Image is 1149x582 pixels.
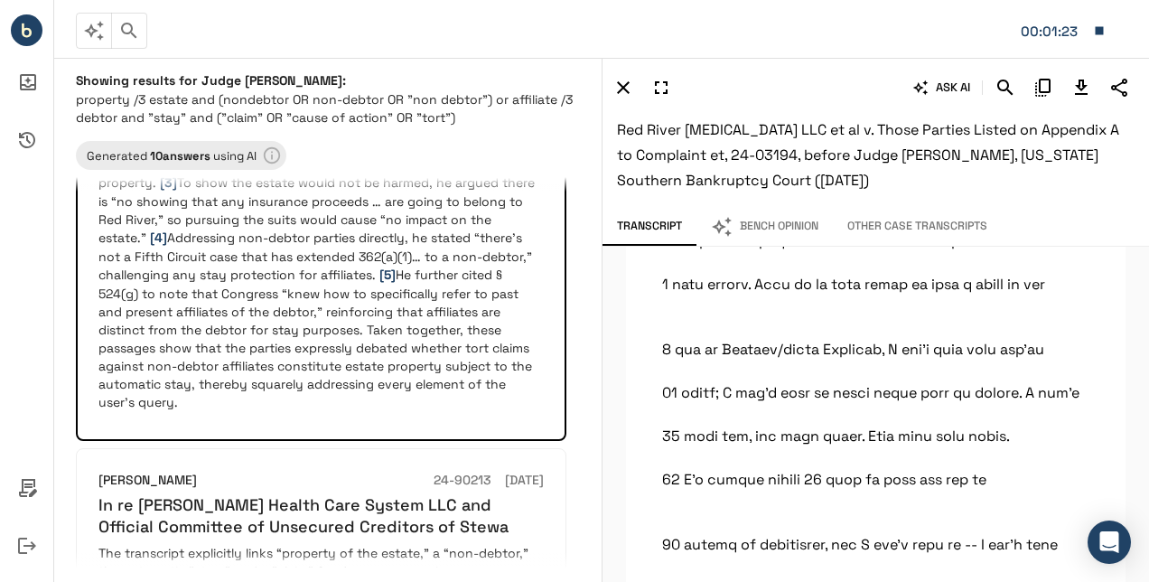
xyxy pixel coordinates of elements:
[98,27,544,411] p: During the hearing, [PERSON_NAME] tied together the concepts of “property of the estate,” tort cl...
[160,174,177,191] span: [3]
[98,494,544,537] h6: In re [PERSON_NAME] Health Care System LLC and Official Committee of Unsecured Creditors of Stewa
[1021,20,1084,43] div: Matter: 446137.000001
[434,471,490,491] h6: 24-90213
[910,72,975,103] button: ASK AI
[1104,72,1135,103] button: Share Transcript
[1066,72,1097,103] button: Download Transcript
[1028,72,1059,103] button: Copy Citation
[505,471,544,491] h6: [DATE]
[76,141,286,170] div: Learn more about your results
[76,148,267,164] span: Generated using AI
[150,230,167,246] span: [4]
[76,90,580,127] p: property /3 estate and (nondebtor OR non-debtor OR "non debtor") or affiliate /3 debtor and "stay...
[696,208,833,246] button: Bench Opinion
[1012,12,1115,50] button: Matter: 446137.000001
[98,471,197,491] h6: [PERSON_NAME]
[1088,521,1131,564] div: Open Intercom Messenger
[379,267,396,283] span: [5]
[76,72,580,89] h6: Showing results for Judge [PERSON_NAME]:
[990,72,1021,103] button: Search
[603,208,696,246] button: Transcript
[833,208,1002,246] button: Other Case Transcripts
[617,120,1119,190] span: Red River [MEDICAL_DATA] LLC et al v. Those Parties Listed on Appendix A to Complaint et, 24-0319...
[150,148,210,164] b: 10 answer s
